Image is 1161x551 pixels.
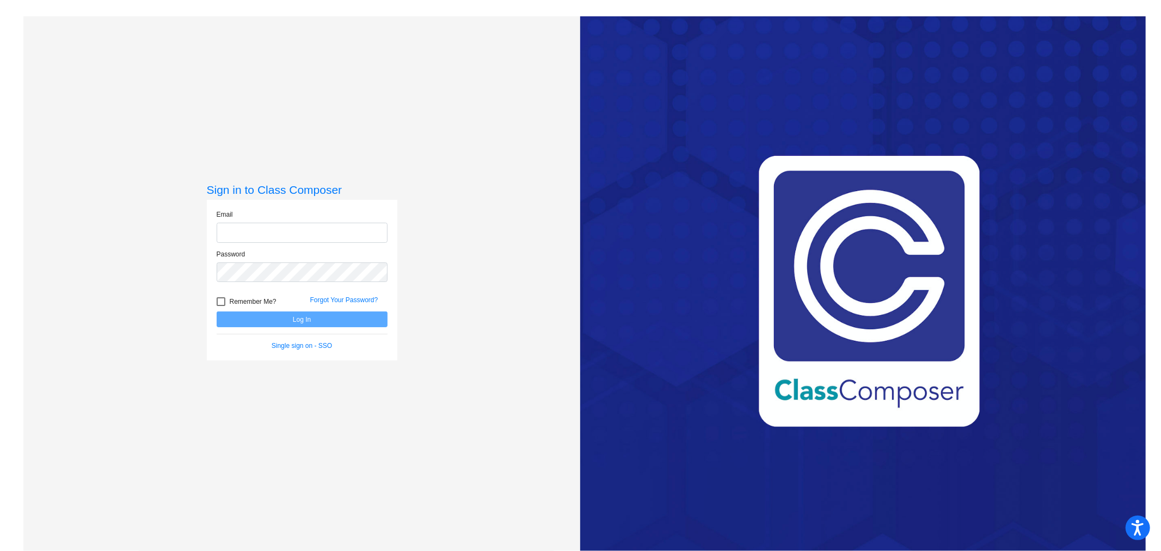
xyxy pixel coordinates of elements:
h3: Sign in to Class Composer [207,183,397,197]
label: Password [217,249,245,259]
label: Email [217,210,233,219]
span: Remember Me? [230,295,277,308]
a: Single sign on - SSO [272,342,332,350]
button: Log In [217,311,388,327]
a: Forgot Your Password? [310,296,378,304]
